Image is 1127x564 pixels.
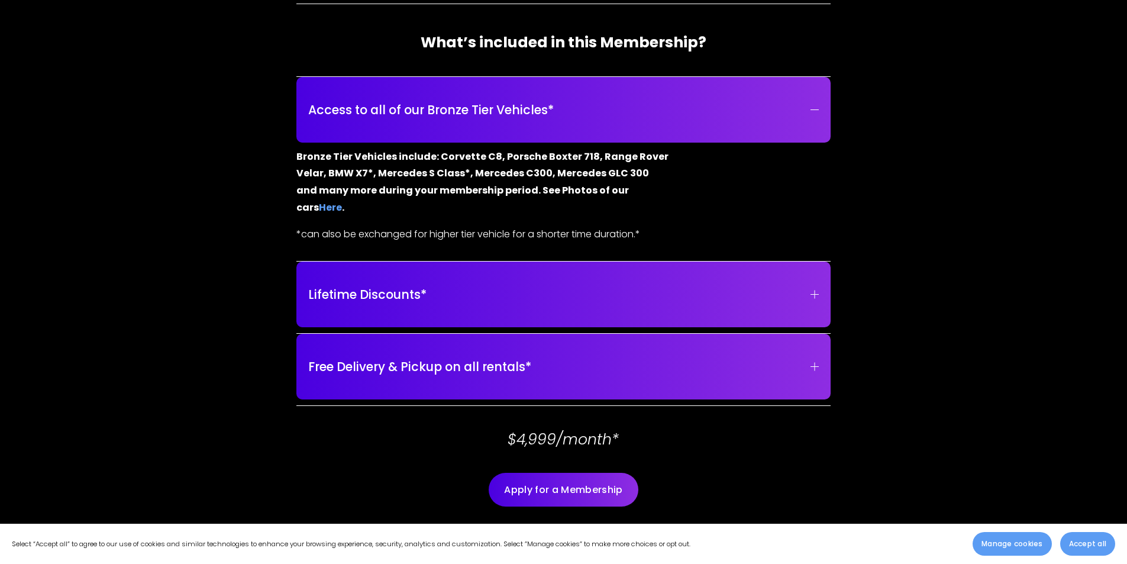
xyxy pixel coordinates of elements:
[489,473,638,507] a: Apply for a Membership
[296,149,831,261] div: Access to all of our Bronze Tier Vehicles*
[12,538,690,550] p: Select “Accept all” to agree to our use of cookies and similar technologies to enhance your brows...
[981,539,1042,549] span: Manage cookies
[319,201,342,214] a: Here
[308,285,810,304] span: Lifetime Discounts*
[308,83,819,137] button: Access to all of our Bronze Tier Vehicles*
[308,340,819,394] button: Free Delivery & Pickup on all rentals*
[308,268,819,321] button: Lifetime Discounts*
[308,101,810,119] span: Access to all of our Bronze Tier Vehicles*
[1060,532,1115,556] button: Accept all
[342,201,344,214] strong: .
[508,429,619,450] em: $4,999/month*
[308,357,810,376] span: Free Delivery & Pickup on all rentals*
[296,226,670,243] p: *can also be exchanged for higher tier vehicle for a shorter time duration.*
[973,532,1051,556] button: Manage cookies
[296,150,670,214] strong: Bronze Tier Vehicles include: Corvette C8, Porsche Boxter 718, Range Rover Velar, BMW X7*, Merced...
[1069,539,1106,549] span: Accept all
[421,32,706,53] strong: What’s included in this Membership?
